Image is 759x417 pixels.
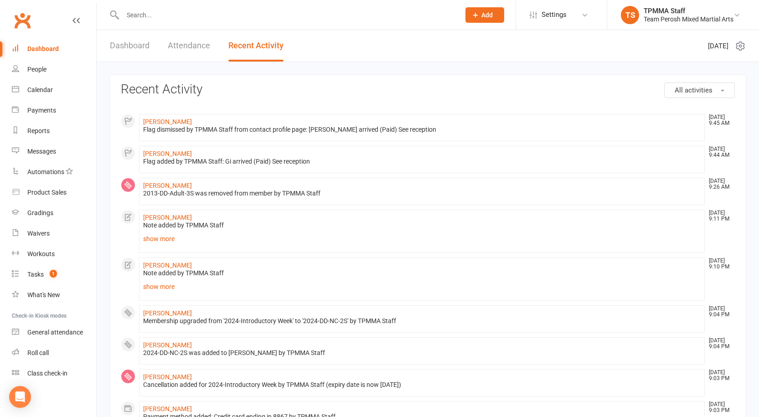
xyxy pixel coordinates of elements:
div: Membership upgraded from '2024-Introductory Week' to '2024-DD-NC-2S' by TPMMA Staff [143,317,701,325]
time: [DATE] 9:03 PM [704,370,734,381]
span: [DATE] [708,41,728,51]
a: [PERSON_NAME] [143,341,192,349]
a: show more [143,232,701,245]
a: Payments [12,100,96,121]
a: [PERSON_NAME] [143,182,192,189]
div: Waivers [27,230,50,237]
div: 2013-DD-Adult-3S was removed from member by TPMMA Staff [143,190,701,197]
button: All activities [664,82,735,98]
div: Cancellation added for 2024-Introductory Week by TPMMA Staff (expiry date is now [DATE]) [143,381,701,389]
time: [DATE] 9:44 AM [704,146,734,158]
div: Dashboard [27,45,59,52]
a: Roll call [12,343,96,363]
div: Note added by TPMMA Staff [143,269,701,277]
time: [DATE] 9:10 PM [704,258,734,270]
div: Tasks [27,271,44,278]
div: General attendance [27,329,83,336]
a: Calendar [12,80,96,100]
time: [DATE] 9:04 PM [704,338,734,350]
time: [DATE] 9:11 PM [704,210,734,222]
div: Messages [27,148,56,155]
time: [DATE] 9:04 PM [704,306,734,318]
a: Gradings [12,203,96,223]
a: Waivers [12,223,96,244]
a: [PERSON_NAME] [143,262,192,269]
a: Attendance [168,30,210,62]
a: What's New [12,285,96,305]
div: Roll call [27,349,49,356]
a: [PERSON_NAME] [143,373,192,381]
div: What's New [27,291,60,299]
div: TPMMA Staff [644,7,733,15]
a: Messages [12,141,96,162]
div: Reports [27,127,50,134]
a: [PERSON_NAME] [143,214,192,221]
time: [DATE] 9:26 AM [704,178,734,190]
div: Automations [27,168,64,175]
div: Class check-in [27,370,67,377]
a: [PERSON_NAME] [143,118,192,125]
a: Class kiosk mode [12,363,96,384]
div: Open Intercom Messenger [9,386,31,408]
a: [PERSON_NAME] [143,150,192,157]
span: Add [481,11,493,19]
div: Calendar [27,86,53,93]
a: Dashboard [110,30,150,62]
div: Gradings [27,209,53,216]
a: Clubworx [11,9,34,32]
div: Workouts [27,250,55,257]
time: [DATE] 9:45 AM [704,114,734,126]
span: 1 [50,270,57,278]
div: Flag dismissed by TPMMA Staff from contact profile page: [PERSON_NAME] arrived (Paid) See reception [143,126,701,134]
input: Search... [120,9,454,21]
a: Product Sales [12,182,96,203]
button: Add [465,7,504,23]
a: General attendance kiosk mode [12,322,96,343]
div: TS [621,6,639,24]
a: Reports [12,121,96,141]
h3: Recent Activity [121,82,735,97]
a: Workouts [12,244,96,264]
div: Flag added by TPMMA Staff: Gi arrived (Paid) See reception [143,158,701,165]
div: People [27,66,46,73]
span: All activities [675,86,713,94]
div: Team Perosh Mixed Martial Arts [644,15,733,23]
span: Settings [542,5,567,25]
a: Tasks 1 [12,264,96,285]
a: Dashboard [12,39,96,59]
a: People [12,59,96,80]
a: Automations [12,162,96,182]
time: [DATE] 9:03 PM [704,402,734,413]
div: Payments [27,107,56,114]
a: Recent Activity [228,30,284,62]
div: Product Sales [27,189,67,196]
div: Note added by TPMMA Staff [143,221,701,229]
a: [PERSON_NAME] [143,309,192,317]
div: 2024-DD-NC-2S was added to [PERSON_NAME] by TPMMA Staff [143,349,701,357]
a: [PERSON_NAME] [143,405,192,412]
a: show more [143,280,701,293]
